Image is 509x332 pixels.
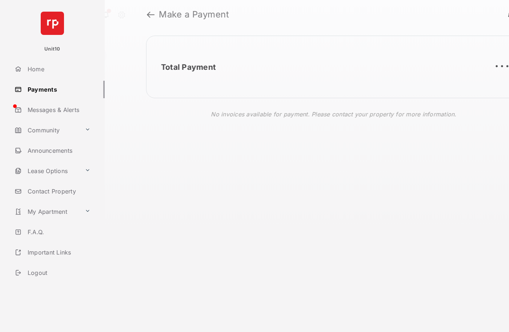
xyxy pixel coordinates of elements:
[44,45,60,53] p: Unit10
[12,142,105,159] a: Announcements
[12,223,105,241] a: F.A.Q.
[12,244,93,261] a: Important Links
[12,121,82,139] a: Community
[12,183,105,200] a: Contact Property
[12,101,105,119] a: Messages & Alerts
[12,264,105,281] a: Logout
[41,12,64,35] img: svg+xml;base64,PHN2ZyB4bWxucz0iaHR0cDovL3d3dy53My5vcmcvMjAwMC9zdmciIHdpZHRoPSI2NCIgaGVpZ2h0PSI2NC...
[211,110,456,119] p: No invoices available for payment. Please contact your property for more information.
[12,162,82,180] a: Lease Options
[12,203,82,220] a: My Apartment
[161,63,216,72] h2: Total Payment
[159,10,229,19] strong: Make a Payment
[12,81,105,98] a: Payments
[12,60,105,78] a: Home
